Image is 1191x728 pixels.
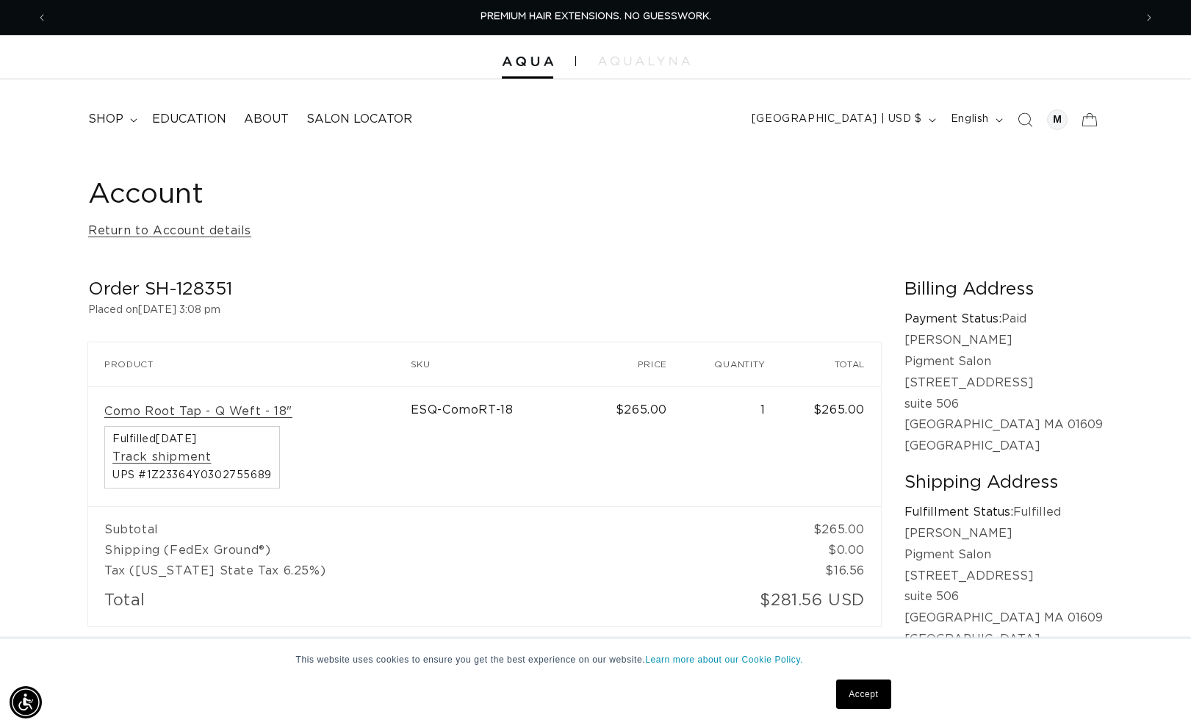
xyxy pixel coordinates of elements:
[782,386,881,507] td: $265.00
[244,112,289,127] span: About
[138,305,220,315] time: [DATE] 3:08 pm
[88,220,251,242] a: Return to Account details
[616,404,667,416] span: $265.00
[88,342,411,386] th: Product
[904,309,1103,330] p: Paid
[112,470,272,480] span: UPS #1Z23364Y0302755689
[88,177,1103,213] h1: Account
[683,342,782,386] th: Quantity
[152,112,226,127] span: Education
[904,330,1103,457] p: [PERSON_NAME] Pigment Salon [STREET_ADDRESS] suite 506 [GEOGRAPHIC_DATA] MA 01609 [GEOGRAPHIC_DATA]
[88,301,881,320] p: Placed on
[298,103,421,136] a: Salon Locator
[502,57,553,67] img: Aqua Hair Extensions
[112,450,211,465] a: Track shipment
[306,112,412,127] span: Salon Locator
[782,561,881,581] td: $16.56
[88,278,881,301] h2: Order SH-128351
[598,57,690,65] img: aqualyna.com
[1118,657,1191,728] iframe: Chat Widget
[296,653,896,666] p: This website uses cookies to ensure you get the best experience on our website.
[904,472,1103,494] h2: Shipping Address
[104,404,292,419] a: Como Root Tap - Q Weft - 18"
[904,278,1103,301] h2: Billing Address
[79,103,143,136] summary: shop
[88,540,782,561] td: Shipping (FedEx Ground®)
[683,581,881,626] td: $281.56 USD
[411,342,585,386] th: SKU
[235,103,298,136] a: About
[88,581,683,626] td: Total
[112,434,272,444] span: Fulfilled
[782,540,881,561] td: $0.00
[1009,104,1041,136] summary: Search
[752,112,922,127] span: [GEOGRAPHIC_DATA] | USD $
[10,686,42,718] div: Accessibility Menu
[26,4,58,32] button: Previous announcement
[683,386,782,507] td: 1
[481,12,711,21] span: PREMIUM HAIR EXTENSIONS. NO GUESSWORK.
[88,112,123,127] span: shop
[584,342,683,386] th: Price
[904,313,1001,325] strong: Payment Status:
[645,655,803,665] a: Learn more about our Cookie Policy.
[782,506,881,540] td: $265.00
[743,106,942,134] button: [GEOGRAPHIC_DATA] | USD $
[88,506,782,540] td: Subtotal
[782,342,881,386] th: Total
[951,112,989,127] span: English
[904,502,1103,523] p: Fulfilled
[143,103,235,136] a: Education
[836,680,890,709] a: Accept
[88,561,782,581] td: Tax ([US_STATE] State Tax 6.25%)
[1133,4,1165,32] button: Next announcement
[942,106,1009,134] button: English
[156,434,197,444] time: [DATE]
[411,386,585,507] td: ESQ-ComoRT-18
[904,523,1103,650] p: [PERSON_NAME] Pigment Salon [STREET_ADDRESS] suite 506 [GEOGRAPHIC_DATA] MA 01609 [GEOGRAPHIC_DATA]
[904,506,1013,518] strong: Fulfillment Status:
